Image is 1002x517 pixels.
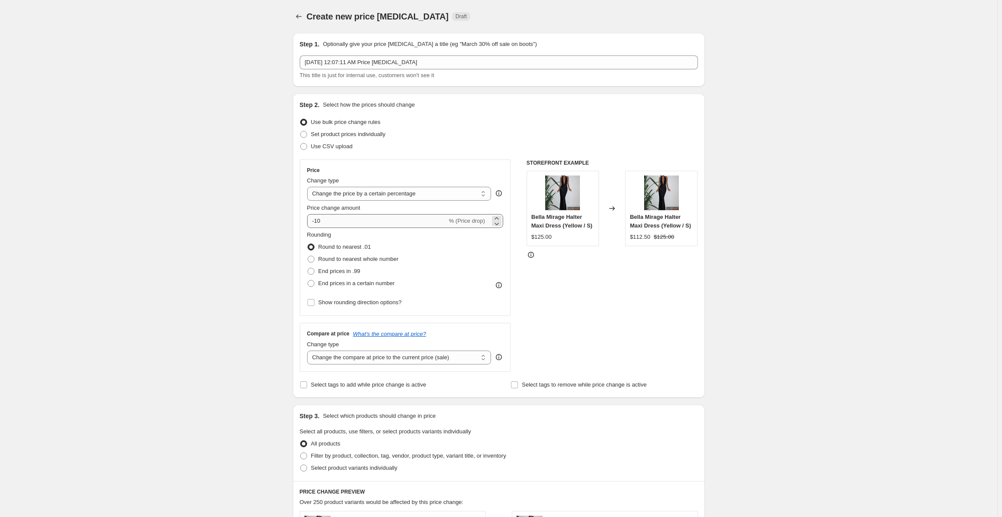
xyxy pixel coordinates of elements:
span: Set product prices individually [311,131,386,137]
span: Round to nearest .01 [318,244,371,250]
span: End prices in .99 [318,268,360,274]
div: help [494,189,503,198]
span: Draft [455,13,467,20]
h2: Step 1. [300,40,320,49]
span: Rounding [307,231,331,238]
span: $125.00 [654,234,674,240]
p: Select which products should change in price [323,412,436,420]
span: Change type [307,341,339,348]
span: Over 250 product variants would be affected by this price change: [300,499,464,505]
span: % (Price drop) [449,218,485,224]
span: Price change amount [307,205,360,211]
p: Select how the prices should change [323,101,415,109]
button: What's the compare at price? [353,331,426,337]
span: All products [311,440,341,447]
span: Create new price [MEDICAL_DATA] [307,12,449,21]
span: Round to nearest whole number [318,256,399,262]
span: Select all products, use filters, or select products variants individually [300,428,471,435]
span: Change type [307,177,339,184]
input: 30% off holiday sale [300,55,698,69]
span: End prices in a certain number [318,280,395,286]
span: $125.00 [531,234,552,240]
span: $112.50 [630,234,650,240]
h6: STOREFRONT EXAMPLE [527,159,698,166]
h3: Price [307,167,320,174]
span: This title is just for internal use, customers won't see it [300,72,434,78]
h2: Step 3. [300,412,320,420]
span: Show rounding direction options? [318,299,402,306]
h2: Step 2. [300,101,320,109]
h6: PRICE CHANGE PREVIEW [300,488,698,495]
span: Select tags to add while price change is active [311,381,426,388]
span: Select product variants individually [311,465,397,471]
span: Filter by product, collection, tag, vendor, product type, variant title, or inventory [311,452,506,459]
div: help [494,353,503,361]
p: Optionally give your price [MEDICAL_DATA] a title (eg "March 30% off sale on boots") [323,40,537,49]
button: Price change jobs [293,10,305,23]
span: Use CSV upload [311,143,353,150]
img: bellaovo-yellow-s-bella-mirage-halter-maxi-dress-30271023644857_80x.webp [545,176,580,210]
span: Select tags to remove while price change is active [522,381,647,388]
span: Use bulk price change rules [311,119,380,125]
span: Bella Mirage Halter Maxi Dress (Yellow / S) [531,214,593,229]
img: bellaovo-yellow-s-bella-mirage-halter-maxi-dress-30271023644857_80x.webp [644,176,679,210]
h3: Compare at price [307,330,350,337]
input: -15 [307,214,447,228]
span: Bella Mirage Halter Maxi Dress (Yellow / S) [630,214,691,229]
